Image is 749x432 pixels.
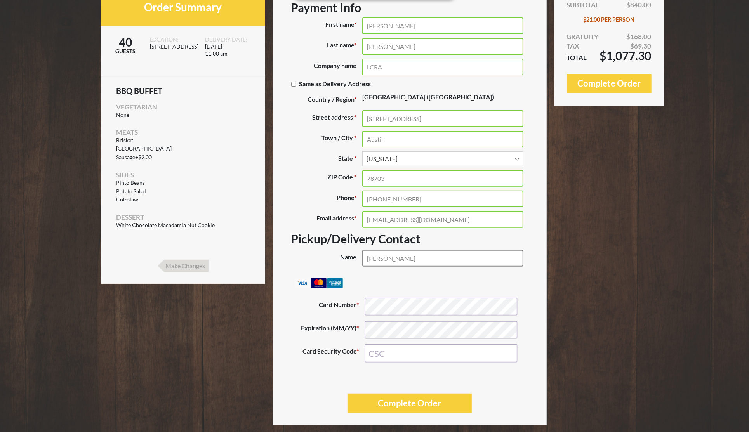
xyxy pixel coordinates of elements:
[116,188,250,195] li: Potato Salad
[291,17,362,34] label: First name
[354,173,356,180] abbr: required
[600,51,652,60] span: $1,077.30
[291,151,362,166] label: State
[116,137,250,144] li: Brisket
[291,191,362,207] label: Phone
[116,128,138,136] span: Meats
[297,298,365,315] label: Card Number
[365,344,518,363] input: CSC
[354,134,356,141] abbr: required
[627,32,652,42] span: $168.00
[291,82,296,87] input: Same as Delivery Address
[362,151,523,166] span: State
[116,146,250,152] li: [GEOGRAPHIC_DATA]
[291,250,362,267] label: Name
[291,92,362,106] label: Country / Region
[567,74,652,93] button: Complete Order
[136,154,203,161] span: +$2.00
[116,103,158,111] span: Vegetarian
[205,36,250,43] span: DELIVERY DATE:
[291,110,362,127] label: Street address
[367,154,519,163] span: Texas
[311,278,327,288] img: mastercard
[362,110,523,127] input: House number and street name
[567,0,600,10] span: SUBTOTAL
[291,170,362,187] label: ZIP Code
[101,48,150,55] span: GUESTS
[297,298,522,368] fieldset: Payment Info
[116,112,250,118] li: None
[567,42,580,51] span: TAX
[291,0,528,14] h3: Payment Info
[631,42,652,51] span: $69.30
[627,0,652,10] span: $840.00
[348,394,472,413] button: Complete Order
[354,154,356,162] abbr: required
[205,43,250,67] span: [DATE] 11:00 am
[567,53,587,62] span: TOTAL
[291,38,362,55] label: Last name
[567,32,599,42] span: GRATUITY
[291,211,362,228] label: Email address
[291,76,377,91] label: Same as Delivery Address
[144,0,222,14] span: Order Summary
[150,43,195,67] span: [STREET_ADDRESS]
[567,15,652,24] div: $21.00 PER PERSON
[116,180,250,186] li: Pinto Beans
[116,87,250,95] span: BBQ Buffet
[116,171,134,179] span: Sides
[101,36,150,48] span: 40
[150,36,195,43] span: LOCATION:
[291,59,362,75] label: Company name
[327,278,343,288] img: amex
[116,196,250,203] li: Coleslaw
[116,222,250,229] li: White Chocolate Macadamia Nut Cookie
[297,344,365,363] label: Card Security Code
[116,213,144,221] span: Dessert
[295,278,310,288] img: visa
[158,260,209,272] input: Make Changes
[354,113,356,121] abbr: required
[297,321,365,338] label: Expiration (MM/YY)
[362,93,494,101] strong: [GEOGRAPHIC_DATA] ([GEOGRAPHIC_DATA])
[291,232,528,246] h3: Pickup/Delivery Contact
[116,154,250,161] li: Sausage
[291,131,362,147] label: Town / City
